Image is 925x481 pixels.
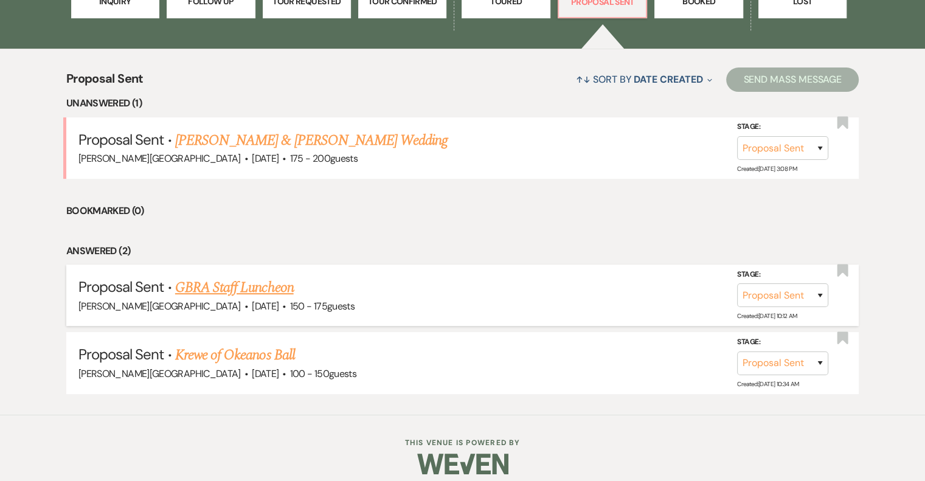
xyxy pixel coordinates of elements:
[737,379,799,387] span: Created: [DATE] 10:34 AM
[737,268,828,282] label: Stage:
[252,152,279,165] span: [DATE]
[737,312,797,320] span: Created: [DATE] 10:12 AM
[78,152,241,165] span: [PERSON_NAME][GEOGRAPHIC_DATA]
[78,367,241,380] span: [PERSON_NAME][GEOGRAPHIC_DATA]
[737,120,828,134] label: Stage:
[175,130,448,151] a: [PERSON_NAME] & [PERSON_NAME] Wedding
[737,336,828,349] label: Stage:
[290,300,355,313] span: 150 - 175 guests
[175,344,295,366] a: Krewe of Okeanos Ball
[634,73,702,86] span: Date Created
[175,277,294,299] a: GBRA Staff Luncheon
[737,165,797,173] span: Created: [DATE] 3:08 PM
[66,69,144,95] span: Proposal Sent
[290,152,358,165] span: 175 - 200 guests
[726,67,859,92] button: Send Mass Message
[78,277,164,296] span: Proposal Sent
[252,300,279,313] span: [DATE]
[66,243,859,259] li: Answered (2)
[78,300,241,313] span: [PERSON_NAME][GEOGRAPHIC_DATA]
[571,63,717,95] button: Sort By Date Created
[576,73,591,86] span: ↑↓
[78,345,164,364] span: Proposal Sent
[78,130,164,149] span: Proposal Sent
[66,203,859,219] li: Bookmarked (0)
[252,367,279,380] span: [DATE]
[66,95,859,111] li: Unanswered (1)
[290,367,356,380] span: 100 - 150 guests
